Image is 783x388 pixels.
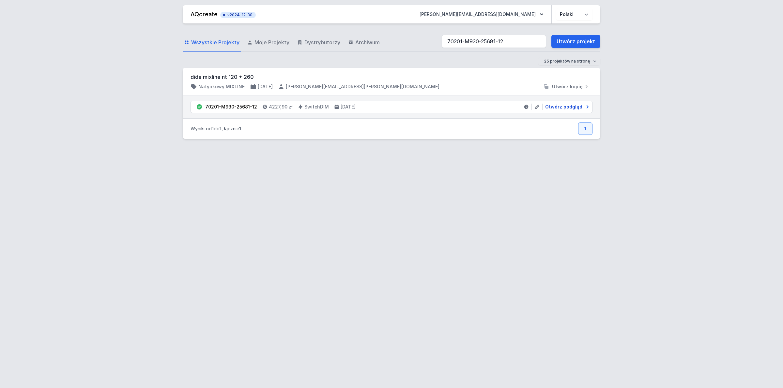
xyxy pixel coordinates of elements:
[347,33,381,52] a: Archiwum
[183,33,241,52] a: Wszystkie Projekty
[556,8,592,20] select: Wybierz język
[212,126,214,131] span: 1
[254,38,289,46] span: Moje Projekty
[442,35,546,48] input: Szukaj wśród projektów i wersji...
[540,83,592,90] button: Utwórz kopię
[545,104,582,110] span: Otwórz podgląd
[246,33,291,52] a: Moje Projekty
[551,35,600,48] a: Utwórz projekt
[578,122,592,135] a: 1
[304,38,340,46] span: Dystrybutorzy
[220,10,256,18] button: v2024-12-30
[220,126,222,131] span: 1
[191,73,592,81] h3: dide mixline nt 120 + 260
[239,126,241,131] span: 1
[414,8,549,20] button: [PERSON_NAME][EMAIL_ADDRESS][DOMAIN_NAME]
[286,83,439,90] h4: [PERSON_NAME][EMAIL_ADDRESS][PERSON_NAME][DOMAIN_NAME]
[355,38,380,46] span: Archiwum
[191,11,218,18] a: AQcreate
[223,12,253,18] span: v2024-12-30
[191,38,239,46] span: Wszystkie Projekty
[269,104,293,110] h4: 4227,90 zł
[304,104,329,110] h4: SwitchDIM
[296,33,342,52] a: Dystrybutorzy
[552,83,583,90] span: Utwórz kopię
[205,104,257,110] div: 70201-M930-25681-12
[258,83,273,90] h4: [DATE]
[191,125,241,132] p: Wyniki od do , łącznie
[341,104,356,110] h4: [DATE]
[198,83,245,90] h4: Natynkowy MIXLINE
[543,104,590,110] a: Otwórz podgląd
